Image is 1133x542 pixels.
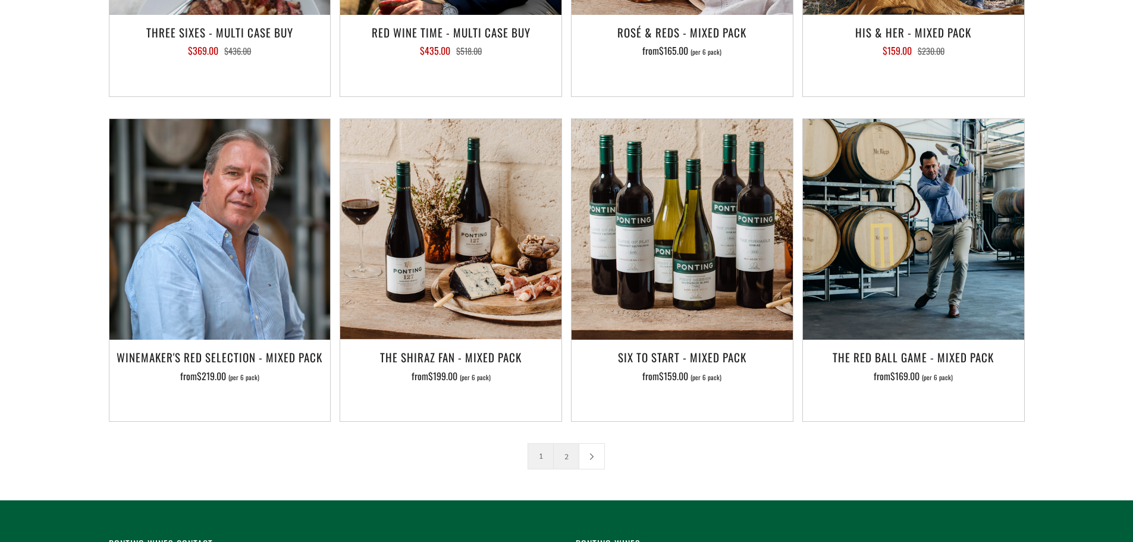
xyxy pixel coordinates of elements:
span: $230.00 [918,45,944,57]
span: from [412,369,491,383]
h3: Winemaker's Red Selection - Mixed Pack [115,347,325,367]
h3: Rosé & Reds - Mixed Pack [578,22,787,42]
h3: His & Her - Mixed Pack [809,22,1018,42]
a: Six To Start - Mixed Pack from$159.00 (per 6 pack) [572,347,793,406]
h3: Red Wine Time - Multi Case Buy [346,22,555,42]
span: $199.00 [428,369,457,383]
span: (per 6 pack) [691,49,721,55]
a: 2 [554,444,579,469]
a: Rosé & Reds - Mixed Pack from$165.00 (per 6 pack) [572,22,793,82]
h3: The Shiraz Fan - Mixed Pack [346,347,555,367]
a: His & Her - Mixed Pack $159.00 $230.00 [803,22,1024,82]
a: The Shiraz Fan - Mixed Pack from$199.00 (per 6 pack) [340,347,561,406]
span: $369.00 [188,43,218,58]
span: $435.00 [420,43,450,58]
span: $159.00 [883,43,912,58]
span: from [642,369,721,383]
span: (per 6 pack) [228,374,259,381]
a: Winemaker's Red Selection - Mixed Pack from$219.00 (per 6 pack) [109,347,331,406]
a: Red Wine Time - Multi Case Buy $435.00 $518.00 [340,22,561,82]
span: 1 [528,443,554,469]
span: from [874,369,953,383]
span: $159.00 [659,369,688,383]
a: The Red Ball Game - Mixed Pack from$169.00 (per 6 pack) [803,347,1024,406]
span: (per 6 pack) [691,374,721,381]
a: Three Sixes - Multi Case Buy $369.00 $436.00 [109,22,331,82]
span: from [180,369,259,383]
h3: Three Sixes - Multi Case Buy [115,22,325,42]
h3: The Red Ball Game - Mixed Pack [809,347,1018,367]
span: $169.00 [890,369,919,383]
span: $165.00 [659,43,688,58]
span: (per 6 pack) [460,374,491,381]
span: $518.00 [456,45,482,57]
span: (per 6 pack) [922,374,953,381]
h3: Six To Start - Mixed Pack [578,347,787,367]
span: $436.00 [224,45,251,57]
span: $219.00 [197,369,226,383]
span: from [642,43,721,58]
